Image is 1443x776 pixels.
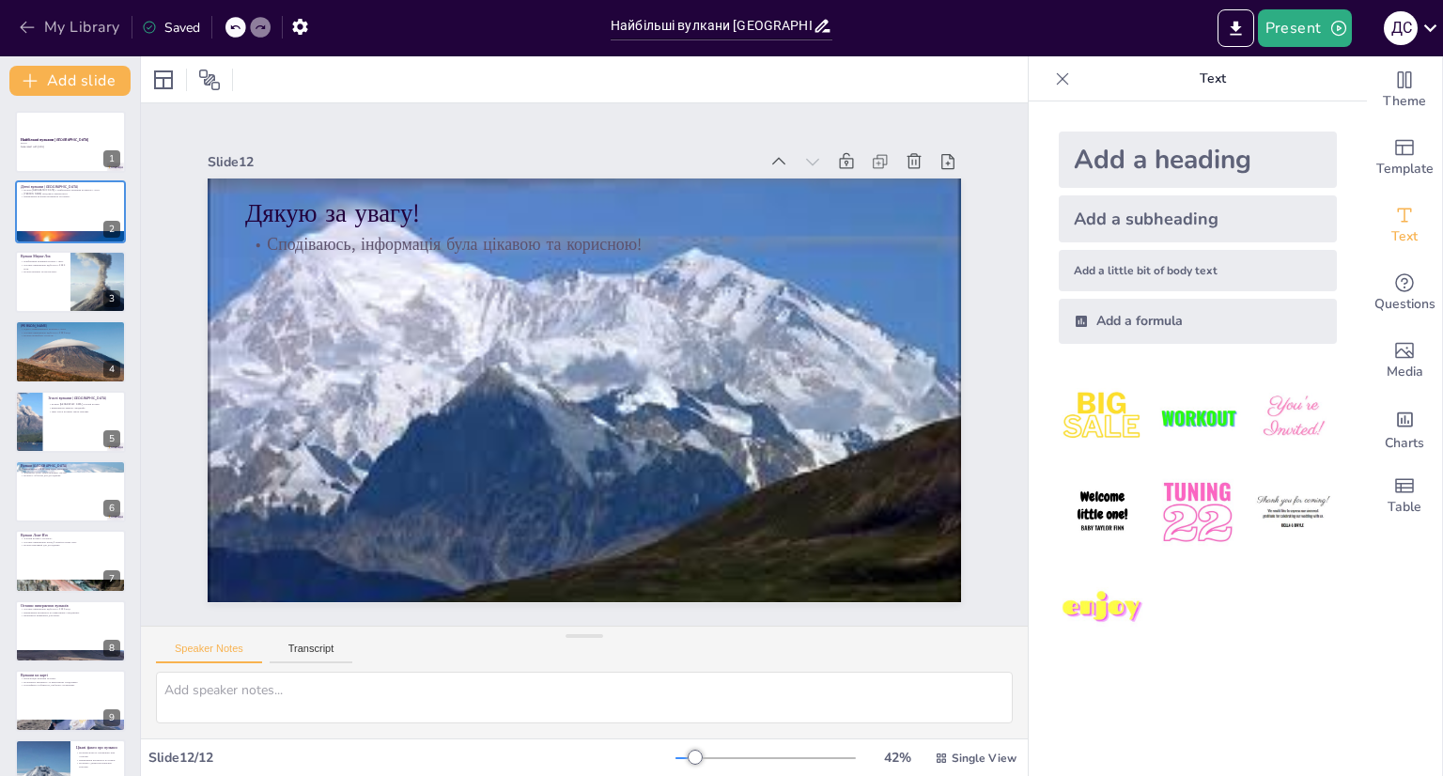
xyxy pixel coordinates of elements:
p: [PERSON_NAME] [21,323,120,329]
p: Вулкан [GEOGRAPHIC_DATA] є найбільшим активним вулканом у світі. [21,188,120,192]
span: Media [1387,362,1423,382]
div: Add a heading [1059,132,1337,188]
p: Text [1078,56,1348,101]
p: [PERSON_NAME] продовжує вивергатися. [21,191,120,194]
p: Вулкан є об'єктом для досліджень. [21,474,120,478]
div: 8 [103,640,120,657]
button: Transcript [270,643,353,663]
p: Вулкан важливий для досліджень. [21,544,120,548]
input: Insert title [611,12,813,39]
span: Theme [1383,91,1426,112]
img: 1.jpeg [1059,374,1146,461]
div: Add text boxes [1367,192,1442,259]
p: Найбільший активний вулкан у світі. [21,259,65,263]
p: Згаслі вулкани [GEOGRAPHIC_DATA] [48,395,120,400]
div: Add a subheading [1059,195,1337,242]
div: 1 [103,150,120,167]
div: 3 [103,290,120,307]
div: 6 [103,500,120,517]
p: Інші згаслі вулкани також важливі. [48,410,120,413]
div: 4 [103,361,120,378]
div: 1 [15,111,126,173]
p: Згаслий вулкан з історією. [21,537,120,541]
p: Вулкан Лонг-В'ю [21,533,120,538]
div: 2 [103,221,120,238]
div: 6 [15,460,126,522]
p: Вулкани на карті [21,673,120,678]
span: Template [1376,159,1434,179]
p: Вулкан Мауна-Лоа [21,254,65,259]
img: 4.jpeg [1059,469,1146,556]
p: Візуалізація вулканів на карті. [21,676,120,680]
span: Charts [1385,433,1424,454]
p: Останнє виверження понад 1 мільйон років тому. [21,540,120,544]
p: Виверження впливають на навколишнє середовище. [21,611,120,614]
p: Останнє виверження відбулося у 2023 році. [21,331,120,334]
img: 6.jpeg [1249,469,1337,556]
p: Вулкан [GEOGRAPHIC_DATA] згаслий вулкан. [48,402,120,406]
div: Add a little bit of body text [1059,250,1337,291]
div: 2 [15,180,126,242]
p: Виверження впливають на клімат. [76,758,120,762]
div: 7 [15,530,126,592]
img: 3.jpeg [1249,374,1337,461]
div: 9 [103,709,120,726]
div: 9 [15,670,126,732]
p: Сподіваюсь, інформація була цікавою та корисною! [258,198,935,292]
p: Останнє виверження відбулося у 2022 році. [21,263,65,270]
div: Add a table [1367,462,1442,530]
p: Generated with [URL] [21,145,120,148]
p: Виверження змінило ландшафт. [48,406,120,410]
button: Add slide [9,66,131,96]
div: 8 [15,600,126,662]
div: Get real-time input from your audience [1367,259,1442,327]
div: 42 % [875,749,920,767]
p: Цікаві факти про вулкани [76,744,120,750]
div: Layout [148,65,178,95]
div: Slide 12 [230,115,780,190]
div: Saved [142,19,200,37]
div: Add a formula [1059,299,1337,344]
span: Table [1388,497,1421,518]
button: My Library [14,12,128,42]
div: Д С [1384,11,1418,45]
p: Вулканічна активність та навколишнє середовище. [21,680,120,684]
div: Add ready made slides [1367,124,1442,192]
button: Д С [1384,9,1418,47]
span: Questions [1374,294,1435,315]
p: Дякую за увагу! [261,163,939,269]
div: Slide 12 / 12 [148,749,675,767]
button: Present [1258,9,1352,47]
span: Single View [952,751,1016,766]
div: Change the overall theme [1367,56,1442,124]
div: 5 [103,430,120,447]
p: Один з найактивніших вулканів у світі. [21,328,120,332]
p: Діючі вулкани [GEOGRAPHIC_DATA] [21,183,120,189]
p: Географічні особливості, пов'язані з вулканами. [21,684,120,688]
p: Вулкан приваблює туристів. [21,334,120,338]
button: Speaker Notes [156,643,262,663]
div: 5 [15,391,126,453]
p: Вулкан [GEOGRAPHIC_DATA] [21,463,120,469]
p: Вступ [21,142,120,146]
p: Виверження вулканів впливають на клімат. [21,194,120,198]
div: 7 [103,570,120,587]
img: 2.jpeg [1154,374,1241,461]
p: Останнє виверження відбулося у 2023 році. [21,607,120,611]
p: Вулкан впливає на екосистему. [21,270,65,273]
div: 3 [15,251,126,313]
p: Останнє виверження вулканів [21,602,120,608]
img: 7.jpeg [1059,565,1146,652]
div: Add charts and graphs [1367,395,1442,462]
p: Вулкани є джерелом корисних копалин. [76,761,120,768]
p: Важливість вивержень для науки. [21,613,120,617]
span: Text [1391,226,1418,247]
strong: Найбільші вулкани [GEOGRAPHIC_DATA] [21,138,89,143]
p: Виверження у 1980 році стало знаковим. [21,467,120,471]
p: Знищення лісів і зміни річкових систем. [21,471,120,474]
div: 4 [15,320,126,382]
img: 5.jpeg [1154,469,1241,556]
div: Add images, graphics, shapes or video [1367,327,1442,395]
p: Вулкани можуть створювати нові острови. [76,751,120,757]
button: Export to PowerPoint [1218,9,1254,47]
